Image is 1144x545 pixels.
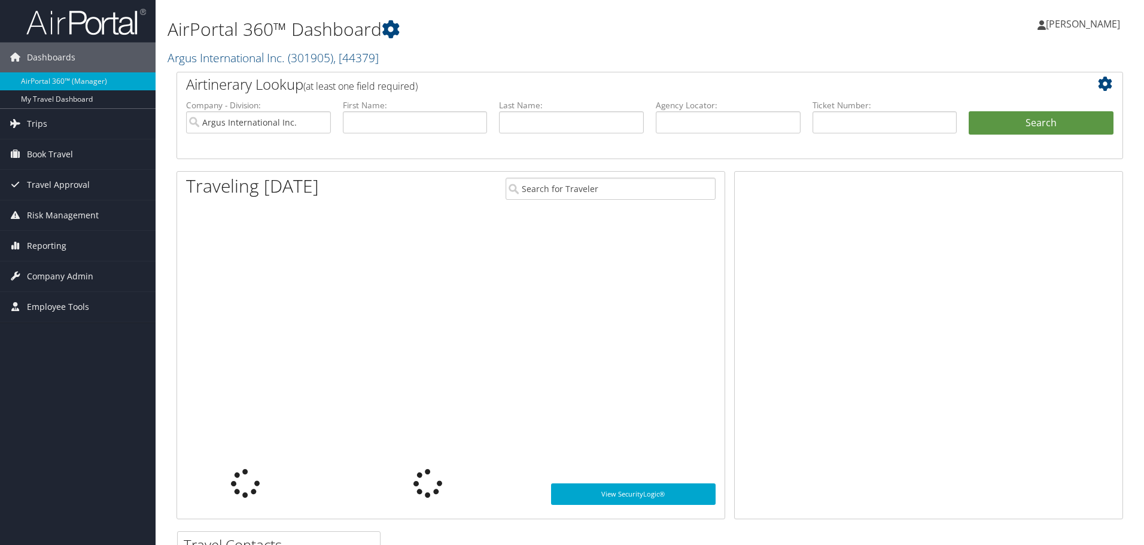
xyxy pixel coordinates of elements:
span: ( 301905 ) [288,50,333,66]
img: airportal-logo.png [26,8,146,36]
span: Risk Management [27,200,99,230]
span: Travel Approval [27,170,90,200]
a: [PERSON_NAME] [1037,6,1132,42]
h1: Traveling [DATE] [186,173,319,199]
h2: Airtinerary Lookup [186,74,1035,95]
a: View SecurityLogic® [551,483,716,505]
span: Employee Tools [27,292,89,322]
span: Reporting [27,231,66,261]
h1: AirPortal 360™ Dashboard [168,17,811,42]
span: , [ 44379 ] [333,50,379,66]
a: Argus International Inc. [168,50,379,66]
label: First Name: [343,99,488,111]
span: Dashboards [27,42,75,72]
span: Company Admin [27,261,93,291]
span: [PERSON_NAME] [1046,17,1120,31]
label: Last Name: [499,99,644,111]
label: Agency Locator: [656,99,801,111]
span: Trips [27,109,47,139]
button: Search [969,111,1113,135]
label: Ticket Number: [813,99,957,111]
input: Search for Traveler [506,178,716,200]
span: (at least one field required) [303,80,418,93]
span: Book Travel [27,139,73,169]
label: Company - Division: [186,99,331,111]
